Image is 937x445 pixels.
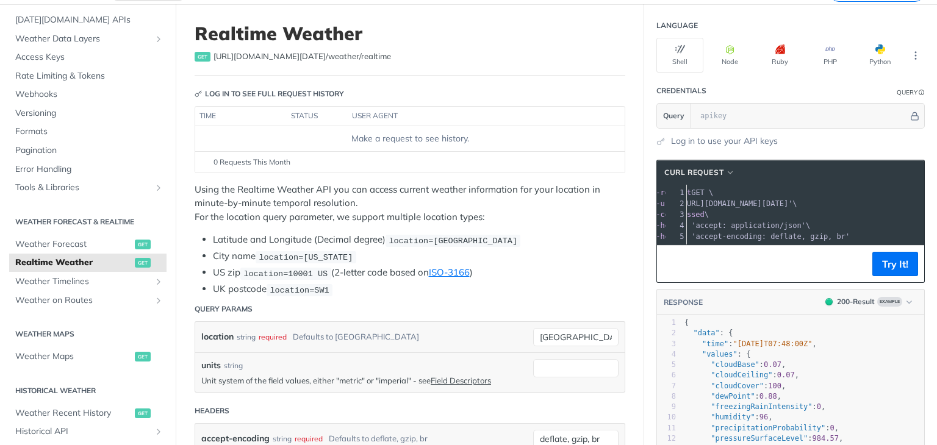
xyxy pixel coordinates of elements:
[671,135,778,148] a: Log in to use your API keys
[817,402,821,411] span: 0
[711,434,808,443] span: "pressureSurfaceLevel"
[777,371,795,379] span: 0.07
[9,179,167,197] a: Tools & LibrariesShow subpages for Tools & Libraries
[9,347,167,366] a: Weather Mapsget
[154,277,163,287] button: Show subpages for Weather Timelines
[15,88,163,101] span: Webhooks
[348,107,600,126] th: user agent
[287,107,348,126] th: status
[711,382,764,390] span: "cloudCover"
[694,104,908,128] input: apikey
[660,166,739,179] button: cURL Request
[213,282,625,296] li: UK postcode
[9,385,167,396] h2: Historical Weather
[711,424,825,432] span: "precipitationProbability"
[693,329,719,337] span: "data"
[135,258,151,268] span: get
[9,329,167,340] h2: Weather Maps
[431,376,491,385] a: Field Descriptors
[652,199,673,208] span: --url
[666,209,686,220] div: 3
[684,350,750,358] span: : {
[9,104,167,123] a: Versioning
[684,382,786,390] span: : ,
[706,38,753,73] button: Node
[919,90,925,96] i: Information
[702,340,728,348] span: "time"
[684,424,839,432] span: : ,
[9,235,167,254] a: Weather Forecastget
[9,160,167,179] a: Error Handling
[684,434,843,443] span: : ,
[195,405,229,416] div: Headers
[15,144,163,157] span: Pagination
[200,132,620,145] div: Make a request to see history.
[666,220,686,231] div: 4
[657,391,676,402] div: 8
[756,38,803,73] button: Ruby
[154,427,163,436] button: Show subpages for Historical API
[877,297,902,307] span: Example
[259,328,287,346] div: required
[213,266,625,280] li: US zip (2-letter code based on )
[9,67,167,85] a: Rate Limiting & Tokens
[684,402,825,411] span: : ,
[711,371,772,379] span: "cloudCeiling"
[684,340,817,348] span: : ,
[657,423,676,433] div: 11
[9,30,167,48] a: Weather Data LayersShow subpages for Weather Data Layers
[213,249,625,263] li: City name
[201,375,527,386] p: Unit system of the field values, either "metric" or "imperial" - see
[195,107,287,126] th: time
[195,88,344,99] div: Log in to see full request history
[9,404,167,422] a: Weather Recent Historyget
[830,424,834,432] span: 0
[657,349,676,360] div: 4
[201,359,221,372] label: units
[657,360,676,370] div: 5
[657,370,676,380] div: 6
[9,48,167,66] a: Access Keys
[684,360,786,369] span: : ,
[664,167,723,178] span: cURL Request
[806,38,853,73] button: PHP
[9,216,167,227] h2: Weather Forecast & realtime
[711,402,812,411] span: "freezingRainIntensity"
[154,183,163,193] button: Show subpages for Tools & Libraries
[15,14,163,26] span: [DATE][DOMAIN_NAME] APIs
[154,296,163,305] button: Show subpages for Weather on Routes
[15,51,163,63] span: Access Keys
[224,360,243,371] div: string
[9,422,167,441] a: Historical APIShow subpages for Historical API
[684,392,781,400] span: : ,
[856,38,903,73] button: Python
[711,413,755,421] span: "humidity"
[9,85,167,104] a: Webhooks
[897,88,925,97] div: QueryInformation
[195,90,202,98] svg: Key
[214,51,391,63] span: https://api.tomorrow.io/v4/weather/realtime
[657,402,676,412] div: 9
[657,104,691,128] button: Query
[684,318,689,327] span: {
[656,20,698,31] div: Language
[691,221,806,230] span: 'accept: application/json'
[15,126,163,138] span: Formats
[259,252,353,262] span: location=[US_STATE]
[908,110,921,122] button: Hide
[825,298,833,305] span: 200
[872,252,918,276] button: Try It!
[237,328,256,346] div: string
[657,318,676,328] div: 1
[837,296,875,307] div: 200 - Result
[270,285,329,294] span: location=SW1
[389,236,517,245] span: location=[GEOGRAPHIC_DATA]
[9,272,167,291] a: Weather TimelinesShow subpages for Weather Timelines
[711,392,755,400] span: "dewPoint"
[657,328,676,338] div: 2
[15,107,163,119] span: Versioning
[897,88,917,97] div: Query
[15,257,132,269] span: Realtime Weather
[702,350,738,358] span: "values"
[15,276,151,288] span: Weather Timelines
